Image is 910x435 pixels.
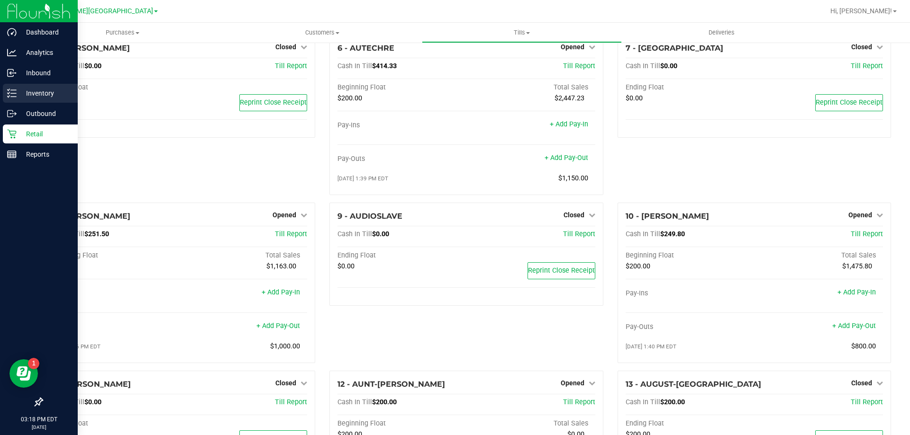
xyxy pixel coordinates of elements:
[17,47,73,58] p: Analytics
[626,230,660,238] span: Cash In Till
[851,62,883,70] a: Till Report
[564,211,584,219] span: Closed
[660,230,685,238] span: $249.80
[7,109,17,118] inline-svg: Outbound
[337,121,466,130] div: Pay-Ins
[17,67,73,79] p: Inbound
[7,27,17,37] inline-svg: Dashboard
[422,23,621,43] a: Tills
[337,83,466,92] div: Beginning Float
[696,28,747,37] span: Deliveries
[7,48,17,57] inline-svg: Analytics
[832,322,876,330] a: + Add Pay-Out
[266,262,296,270] span: $1,163.00
[851,379,872,387] span: Closed
[273,211,296,219] span: Opened
[626,419,755,428] div: Ending Float
[626,251,755,260] div: Beginning Float
[7,129,17,139] inline-svg: Retail
[84,62,101,70] span: $0.00
[558,174,588,182] span: $1,150.00
[50,380,131,389] span: 11 - [PERSON_NAME]
[50,289,179,298] div: Pay-Ins
[256,322,300,330] a: + Add Pay-Out
[50,323,179,331] div: Pay-Outs
[660,398,685,406] span: $200.00
[337,380,445,389] span: 12 - AUNT-[PERSON_NAME]
[337,175,388,182] span: [DATE] 1:39 PM EDT
[223,28,421,37] span: Customers
[851,398,883,406] a: Till Report
[626,62,660,70] span: Cash In Till
[626,289,755,298] div: Pay-Ins
[626,323,755,331] div: Pay-Outs
[7,150,17,159] inline-svg: Reports
[17,88,73,99] p: Inventory
[28,358,39,369] iframe: Resource center unread badge
[7,89,17,98] inline-svg: Inventory
[84,230,109,238] span: $251.50
[239,94,307,111] button: Reprint Close Receipt
[422,28,621,37] span: Tills
[337,262,355,270] span: $0.00
[851,342,876,350] span: $800.00
[275,230,307,238] a: Till Report
[626,398,660,406] span: Cash In Till
[17,27,73,38] p: Dashboard
[50,251,179,260] div: Beginning Float
[563,398,595,406] a: Till Report
[337,419,466,428] div: Beginning Float
[561,43,584,51] span: Opened
[626,44,723,53] span: 7 - [GEOGRAPHIC_DATA]
[626,83,755,92] div: Ending Float
[179,251,308,260] div: Total Sales
[17,128,73,140] p: Retail
[555,94,584,102] span: $2,447.23
[660,62,677,70] span: $0.00
[528,262,595,279] button: Reprint Close Receipt
[23,28,222,37] span: Purchases
[563,230,595,238] a: Till Report
[563,62,595,70] a: Till Report
[337,230,372,238] span: Cash In Till
[851,43,872,51] span: Closed
[837,288,876,296] a: + Add Pay-In
[262,288,300,296] a: + Add Pay-In
[372,62,397,70] span: $414.33
[36,7,153,15] span: [PERSON_NAME][GEOGRAPHIC_DATA]
[23,23,222,43] a: Purchases
[337,94,362,102] span: $200.00
[275,379,296,387] span: Closed
[622,23,821,43] a: Deliveries
[626,212,709,221] span: 10 - [PERSON_NAME]
[50,44,130,53] span: 5 - [PERSON_NAME]
[816,98,883,107] span: Reprint Close Receipt
[275,43,296,51] span: Closed
[545,154,588,162] a: + Add Pay-Out
[50,419,179,428] div: Ending Float
[275,398,307,406] a: Till Report
[240,98,307,107] span: Reprint Close Receipt
[626,94,643,102] span: $0.00
[550,120,588,128] a: + Add Pay-In
[4,424,73,431] p: [DATE]
[50,212,130,221] span: 8 - [PERSON_NAME]
[626,343,676,350] span: [DATE] 1:40 PM EDT
[7,68,17,78] inline-svg: Inbound
[851,230,883,238] a: Till Report
[17,108,73,119] p: Outbound
[466,419,595,428] div: Total Sales
[372,230,389,238] span: $0.00
[337,155,466,163] div: Pay-Outs
[830,7,892,15] span: Hi, [PERSON_NAME]!
[84,398,101,406] span: $0.00
[337,44,394,53] span: 6 - AUTECHRE
[9,359,38,388] iframe: Resource center
[275,62,307,70] a: Till Report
